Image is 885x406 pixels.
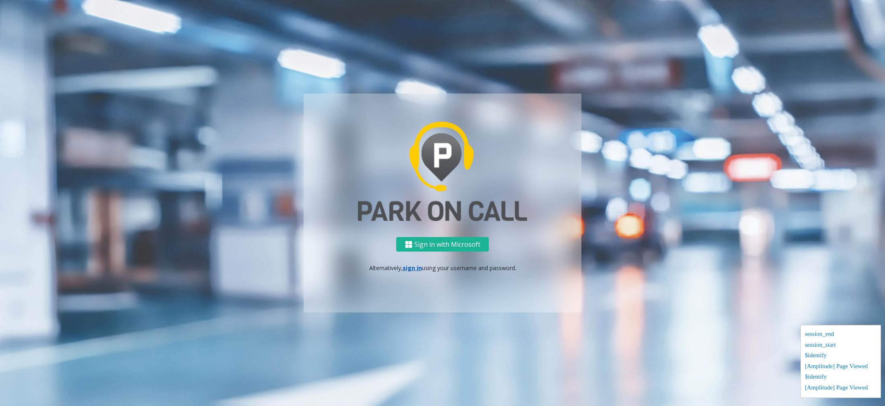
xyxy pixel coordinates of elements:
div: $identify [805,372,877,383]
div: $identify [805,351,877,362]
div: [Amplitude] Page Viewed [805,362,877,373]
div: session_end [805,329,877,340]
div: [Amplitude] Page Viewed [805,383,877,394]
div: session_start [805,340,877,351]
p: Alternatively, using your username and password. [312,264,573,272]
button: Sign in with Microsoft [396,237,489,252]
a: sign in [403,264,422,272]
